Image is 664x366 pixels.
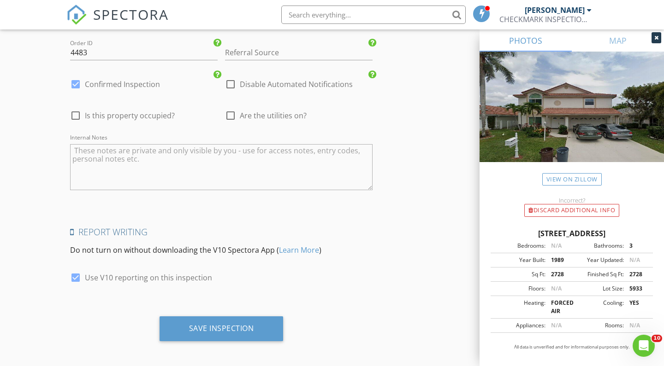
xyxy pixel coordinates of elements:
input: Search everything... [281,6,466,24]
div: 3 [624,242,650,250]
div: Lot Size: [572,285,624,293]
div: Year Updated: [572,256,624,264]
span: 10 [652,335,662,342]
label: Confirmed Inspection [85,80,160,89]
div: Floors: [493,285,545,293]
span: N/A [551,242,562,250]
div: Heating: [493,299,545,315]
div: Cooling: [572,299,624,315]
span: N/A [551,285,562,292]
div: Appliances: [493,321,545,330]
img: The Best Home Inspection Software - Spectora [66,5,87,25]
span: N/A [629,321,640,329]
iframe: Intercom live chat [633,335,655,357]
div: CHECKMARK INSPECTIONS INC [499,15,592,24]
span: N/A [629,256,640,264]
div: 5933 [624,285,650,293]
div: Incorrect? [480,197,664,204]
span: Is this property occupied? [85,111,175,120]
div: 1989 [545,256,572,264]
a: Learn More [279,245,319,255]
div: Finished Sq Ft: [572,270,624,279]
label: Disable Automated Notifications [240,80,353,89]
span: N/A [551,321,562,329]
p: Do not turn on without downloading the V10 Spectora App ( ) [70,244,373,256]
div: [PERSON_NAME] [525,6,585,15]
div: Bathrooms: [572,242,624,250]
div: 2728 [545,270,572,279]
textarea: Internal Notes [70,144,373,190]
a: View on Zillow [542,173,602,186]
div: Sq Ft: [493,270,545,279]
div: Year Built: [493,256,545,264]
div: Discard Additional info [524,204,619,217]
input: Referral Source [225,45,373,60]
div: YES [624,299,650,315]
div: FORCED AIR [545,299,572,315]
span: Are the utilities on? [240,111,307,120]
a: SPECTORA [66,12,169,32]
div: 2728 [624,270,650,279]
h4: Report Writing [70,226,373,238]
p: All data is unverified and for informational purposes only. [491,344,653,350]
div: Save Inspection [189,324,254,333]
label: Use V10 reporting on this inspection [85,273,212,282]
a: MAP [572,29,664,52]
span: SPECTORA [93,5,169,24]
div: Rooms: [572,321,624,330]
a: PHOTOS [480,29,572,52]
img: streetview [480,52,664,184]
div: [STREET_ADDRESS] [491,228,653,239]
div: Bedrooms: [493,242,545,250]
